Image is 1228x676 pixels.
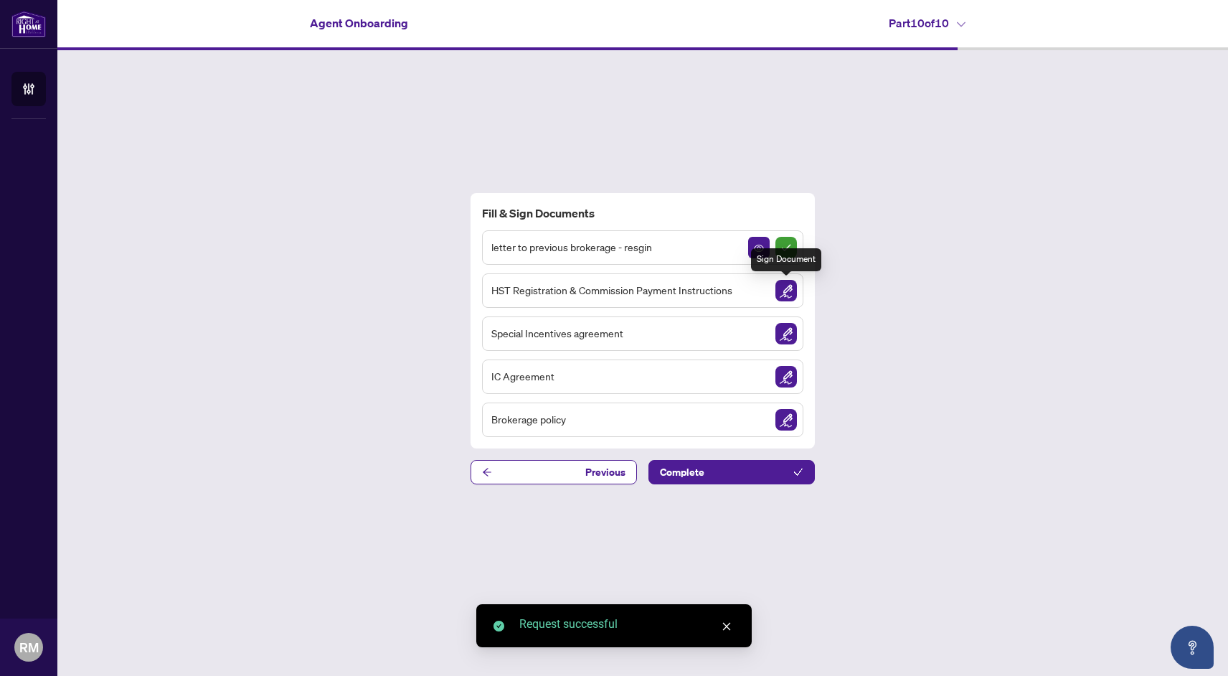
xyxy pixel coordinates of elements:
div: Request successful [519,616,735,633]
h4: Fill & Sign Documents [482,205,803,222]
div: Sign Document [751,248,821,271]
span: View Document [754,243,764,253]
img: Sign Document [775,366,797,388]
span: HST Registration & Commission Payment Instructions [491,282,732,299]
button: Complete [648,460,815,484]
a: Close [719,619,735,634]
span: Brokerage policy [491,411,566,428]
span: check [793,467,803,477]
span: arrow-left [482,467,492,477]
span: Complete [660,461,704,484]
h4: Agent Onboarding [310,14,408,32]
button: Open asap [1171,626,1214,669]
span: RM [19,637,39,657]
button: Previous [471,460,637,484]
img: Sign Completed [775,237,797,258]
span: letter to previous brokerage - resgin [491,239,652,255]
span: Previous [585,461,625,484]
img: Sign Document [775,280,797,301]
span: close [722,621,732,632]
img: Sign Document [775,323,797,344]
h4: Part 10 of 10 [889,14,965,32]
img: logo [11,11,46,37]
span: check-circle [493,621,504,632]
span: Special Incentives agreement [491,325,623,342]
span: IC Agreement [491,368,554,385]
img: Sign Document [775,409,797,431]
